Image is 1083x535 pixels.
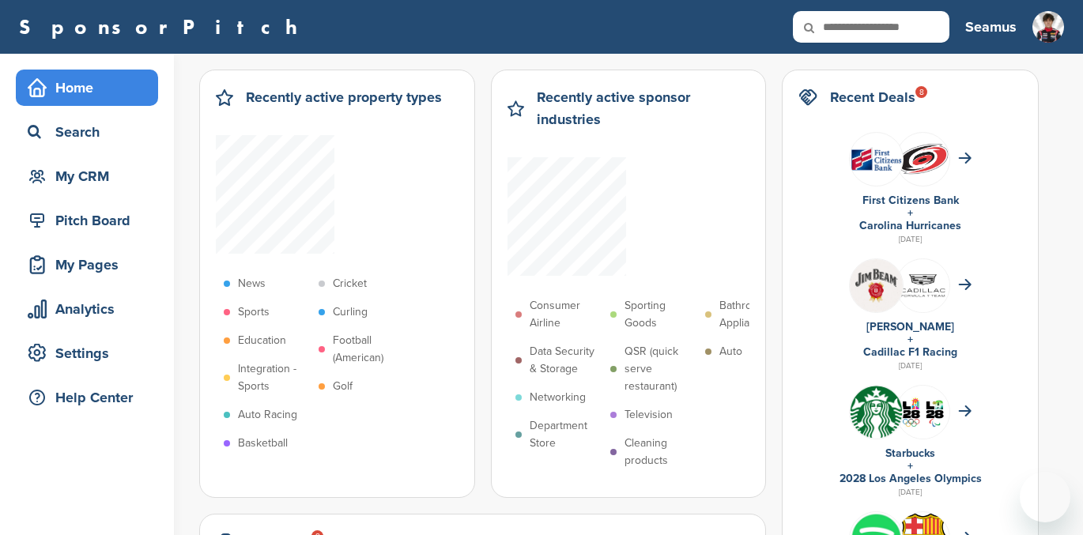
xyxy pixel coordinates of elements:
a: Help Center [16,379,158,416]
div: Pitch Board [24,206,158,235]
h2: Recently active property types [246,86,442,108]
a: Analytics [16,291,158,327]
p: Cricket [333,275,367,292]
img: Seamus pic [1032,11,1064,43]
a: + [908,206,913,220]
a: Starbucks [885,446,935,460]
div: [DATE] [798,485,1022,499]
img: Csrq75nh 400x400 [896,386,949,439]
a: Pitch Board [16,202,158,239]
p: Data Security & Storage [530,343,602,378]
a: + [908,459,913,473]
a: SponsorPitch [19,17,308,37]
a: Cadillac F1 Racing [863,345,957,359]
img: Jyyddrmw 400x400 [850,259,903,312]
div: [DATE] [798,232,1022,247]
img: Open uri20141112 50798 148hg1y [850,141,903,177]
div: 8 [915,86,927,98]
a: Settings [16,335,158,371]
p: Golf [333,378,353,395]
a: + [908,333,913,346]
p: Basketball [238,435,288,452]
div: Home [24,73,158,102]
div: My CRM [24,162,158,190]
p: Sports [238,303,270,321]
img: Open uri20141112 50798 1m0bak2 [850,386,903,439]
a: My CRM [16,158,158,194]
p: Networking [530,389,586,406]
div: Analytics [24,295,158,323]
p: Auto Racing [238,406,297,424]
div: Settings [24,339,158,367]
a: Seamus [965,9,1017,44]
div: [DATE] [798,359,1022,373]
p: Cleaning products [625,435,697,469]
div: Search [24,118,158,146]
p: Curling [333,303,368,321]
p: Education [238,332,286,349]
p: News [238,275,266,292]
p: Consumer Airline [530,297,602,332]
p: Department Store [530,417,602,452]
p: Integration - Sports [238,360,311,395]
a: My Pages [16,247,158,283]
p: Bathroom Appliances [719,297,792,332]
h2: Recently active sponsor industries [537,86,750,130]
img: Open uri20141112 64162 1shn62e?1415805732 [896,142,949,175]
img: Fcgoatp8 400x400 [896,259,949,312]
p: QSR (quick serve restaurant) [625,343,697,395]
p: Auto [719,343,742,360]
p: Sporting Goods [625,297,697,332]
h3: Seamus [965,16,1017,38]
div: Help Center [24,383,158,412]
p: Football (American) [333,332,406,367]
iframe: Button to launch messaging window [1020,472,1070,522]
h2: Recent Deals [830,86,915,108]
a: [PERSON_NAME] [866,320,954,333]
a: First Citizens Bank [862,194,959,207]
a: Carolina Hurricanes [859,219,961,232]
div: My Pages [24,251,158,279]
a: Home [16,70,158,106]
p: Television [625,406,673,424]
a: 2028 Los Angeles Olympics [840,472,982,485]
a: Search [16,114,158,150]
